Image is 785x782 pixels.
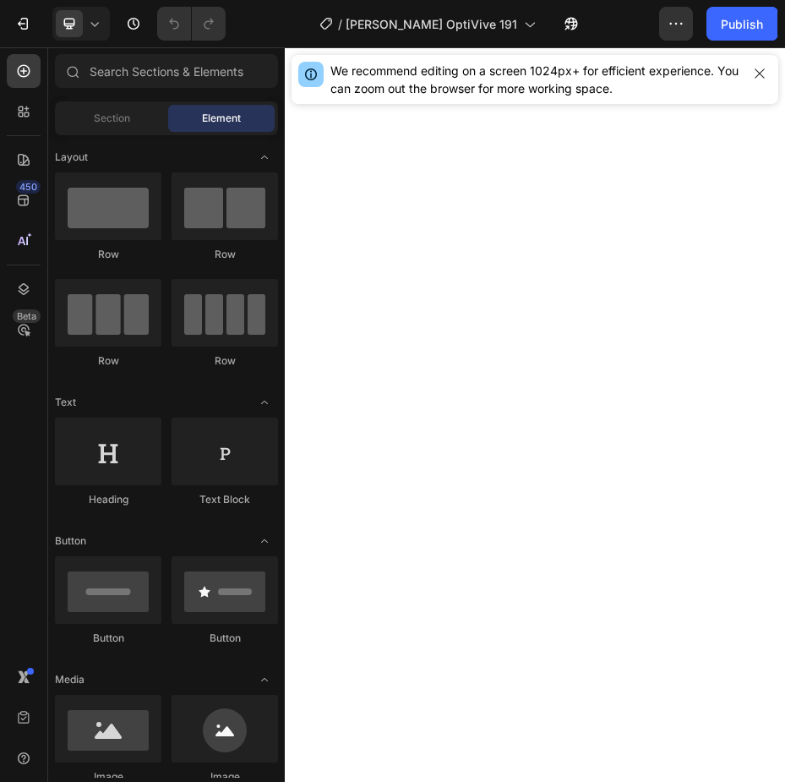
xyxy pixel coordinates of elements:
[55,54,278,88] input: Search Sections & Elements
[172,631,278,646] div: Button
[251,528,278,555] span: Toggle open
[172,247,278,262] div: Row
[202,111,241,126] span: Element
[13,309,41,323] div: Beta
[94,111,130,126] span: Section
[251,389,278,416] span: Toggle open
[157,7,226,41] div: Undo/Redo
[172,492,278,507] div: Text Block
[55,631,161,646] div: Button
[55,533,86,549] span: Button
[721,15,763,33] div: Publish
[55,492,161,507] div: Heading
[55,247,161,262] div: Row
[16,180,41,194] div: 450
[55,672,84,687] span: Media
[330,62,741,97] div: We recommend editing on a screen 1024px+ for efficient experience. You can zoom out the browser f...
[706,7,777,41] button: Publish
[346,15,517,33] span: [PERSON_NAME] OptiVive 191
[251,666,278,693] span: Toggle open
[55,395,76,410] span: Text
[251,144,278,171] span: Toggle open
[55,353,161,369] div: Row
[55,150,88,165] span: Layout
[338,15,342,33] span: /
[285,47,785,782] iframe: Design area
[172,353,278,369] div: Row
